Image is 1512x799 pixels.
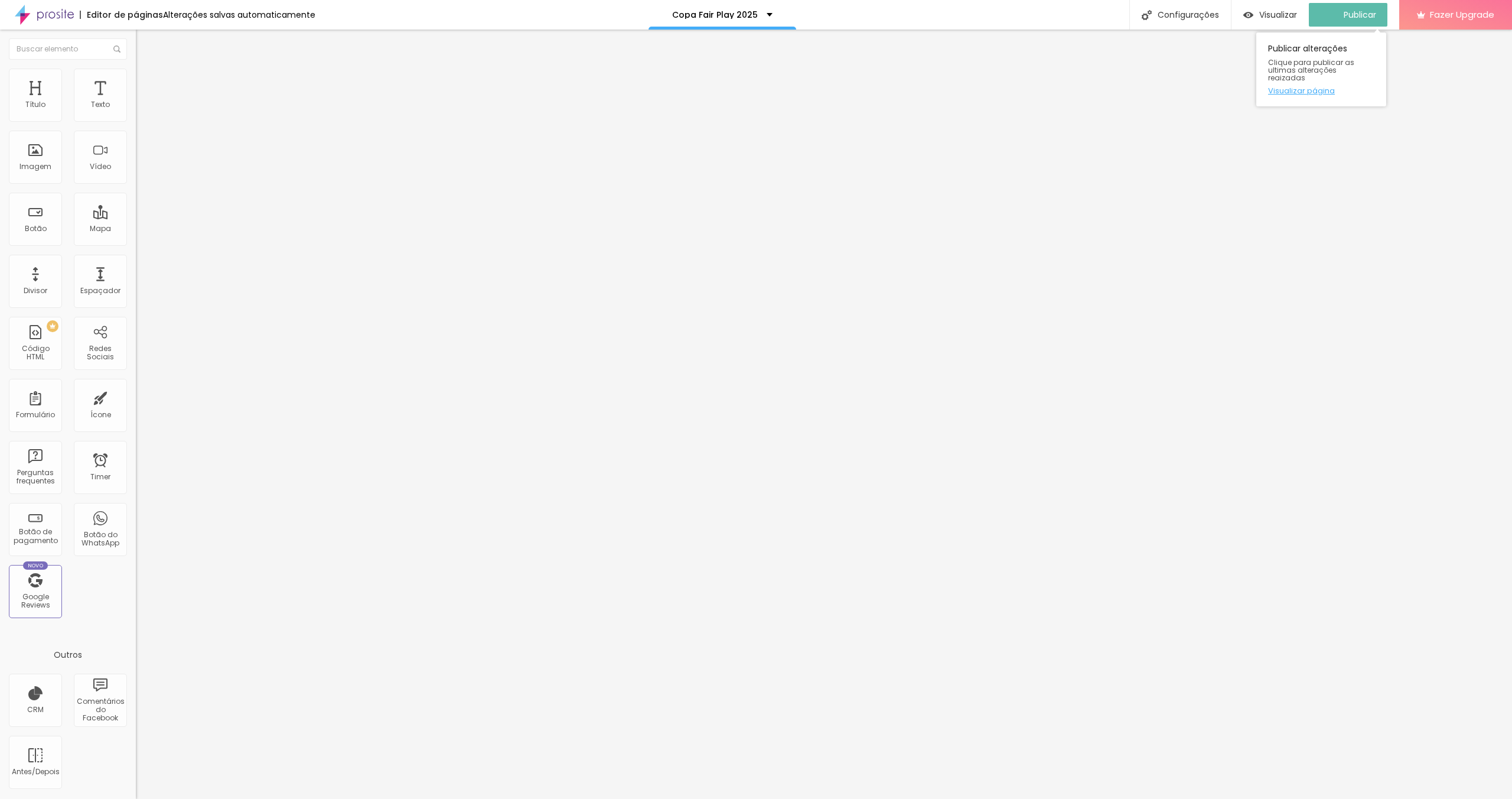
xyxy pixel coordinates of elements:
img: Icone [1142,10,1152,20]
div: Ícone [90,411,111,419]
a: Visualizar página [1268,87,1374,95]
div: Mapa [90,225,111,233]
span: Visualizar [1259,10,1297,20]
span: Fazer Upgrade [1430,9,1494,20]
div: Alterações salvas automaticamente [163,11,315,19]
div: Título [25,100,45,109]
span: Publicar [1344,10,1376,20]
input: Buscar elemento [9,38,127,60]
div: Código HTML [12,345,58,362]
p: Copa Fair Play 2025 [672,11,758,19]
div: Google Reviews [12,593,58,610]
button: Visualizar [1231,3,1309,27]
div: Texto [91,100,110,109]
div: Vídeo [90,163,111,171]
div: Antes/Depois [12,768,58,776]
div: Espaçador [80,287,120,295]
div: Comentários do Facebook [77,697,123,723]
div: Formulário [16,411,55,419]
div: Imagem [19,163,51,171]
img: Icone [113,46,120,53]
div: Divisor [24,287,47,295]
div: Botão de pagamento [12,528,58,545]
div: Novo [23,561,48,570]
button: Publicar [1309,3,1387,27]
div: Botão do WhatsApp [77,531,123,548]
div: Timer [90,473,110,481]
div: CRM [27,706,44,714]
div: Editor de páginas [80,11,163,19]
div: Redes Sociais [77,345,123,362]
div: Perguntas frequentes [12,469,58,486]
div: Publicar alterações [1256,33,1386,106]
div: Botão [25,225,47,233]
span: Clique para publicar as ultimas alterações reaizadas [1268,59,1374,82]
img: view-1.svg [1243,10,1253,20]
